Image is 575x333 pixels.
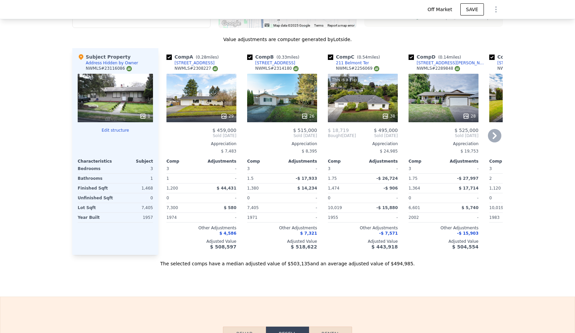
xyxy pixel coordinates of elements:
[213,128,236,133] span: $ 459,000
[166,213,200,222] div: 1974
[224,205,236,210] span: $ 580
[210,244,236,249] span: $ 508,597
[489,213,523,222] div: 1983
[489,196,492,200] span: 0
[328,128,349,133] span: $ 18,719
[293,128,317,133] span: $ 515,000
[117,213,153,222] div: 1957
[409,174,442,183] div: 1.75
[497,66,541,71] div: NWMLS # 2374839
[297,186,317,191] span: $ 14,234
[328,213,361,222] div: 1955
[497,60,537,66] div: [STREET_ADDRESS]
[328,196,331,200] span: 0
[274,55,302,60] span: ( miles)
[314,24,323,27] a: Terms
[422,16,448,20] text: Selected Comp
[301,113,314,120] div: 26
[72,36,503,43] div: Value adjustments are computer generated by Lotside .
[201,159,236,164] div: Adjustments
[374,66,379,71] img: NWMLS Logo
[380,149,398,154] span: $ 24,985
[364,164,398,173] div: -
[78,174,114,183] div: Bathrooms
[328,225,398,231] div: Other Adjustments
[247,141,317,146] div: Appreciation
[115,159,153,164] div: Subject
[283,213,317,222] div: -
[455,66,460,71] img: NWMLS Logo
[166,60,215,66] a: [STREET_ADDRESS]
[247,60,295,66] a: [STREET_ADDRESS]
[78,193,114,203] div: Unfinished Sqft
[221,149,236,154] span: $ 7,483
[489,166,492,171] span: 3
[455,128,478,133] span: $ 525,000
[382,113,395,120] div: 38
[376,176,398,181] span: -$ 26,724
[117,184,153,193] div: 1,468
[489,54,544,60] div: Comp E
[489,3,503,16] button: Show Options
[328,174,361,183] div: 1.75
[78,128,153,133] button: Edit structure
[78,159,115,164] div: Characteristics
[203,164,236,173] div: -
[328,205,342,210] span: 10,019
[283,164,317,173] div: -
[489,174,523,183] div: 2
[489,159,524,164] div: Comp
[331,76,358,83] div: This is a Flip
[302,149,317,154] span: $ 8,395
[409,186,420,191] span: 1,364
[409,213,442,222] div: 2002
[336,66,379,71] div: NWMLS # 2256069
[356,133,398,138] span: Sold [DATE]
[372,244,398,249] span: $ 443,918
[247,196,250,200] span: 0
[273,24,310,27] span: Map data ©2025 Google
[86,60,138,66] div: Address Hidden by Owner
[282,159,317,164] div: Adjustments
[358,55,368,60] span: 0.54
[293,66,299,71] img: NWMLS Logo
[461,149,478,154] span: $ 19,753
[193,55,221,60] span: ( miles)
[213,66,218,71] img: NWMLS Logo
[126,66,132,71] img: NWMLS Logo
[336,60,369,66] div: 211 Belmont Ter
[140,113,150,120] div: 1
[435,55,464,60] span: ( miles)
[363,159,398,164] div: Adjustments
[166,133,236,138] span: Sold [DATE]
[409,205,420,210] span: 6,601
[398,16,408,20] text: 98273
[203,193,236,203] div: -
[409,159,444,164] div: Comp
[78,164,114,173] div: Bedrooms
[166,225,236,231] div: Other Adjustments
[489,60,537,66] a: [STREET_ADDRESS]
[376,205,398,210] span: -$ 15,880
[445,213,478,222] div: -
[459,186,478,191] span: $ 17,714
[457,231,478,236] span: -$ 15,903
[354,55,383,60] span: ( miles)
[409,239,478,244] div: Adjusted Value
[409,60,487,66] a: [STREET_ADDRESS][PERSON_NAME]
[78,54,130,60] div: Subject Property
[166,196,169,200] span: 0
[255,66,299,71] div: NWMLS # 2314180
[283,193,317,203] div: -
[379,231,398,236] span: -$ 7,571
[409,141,478,146] div: Appreciation
[328,133,342,138] span: Bought
[86,66,132,71] div: NWMLS # 23116086
[489,141,559,146] div: Appreciation
[409,225,478,231] div: Other Adjustments
[117,174,153,183] div: 1
[328,54,383,60] div: Comp C
[383,186,398,191] span: -$ 906
[117,203,153,212] div: 7,405
[460,3,484,15] button: SAVE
